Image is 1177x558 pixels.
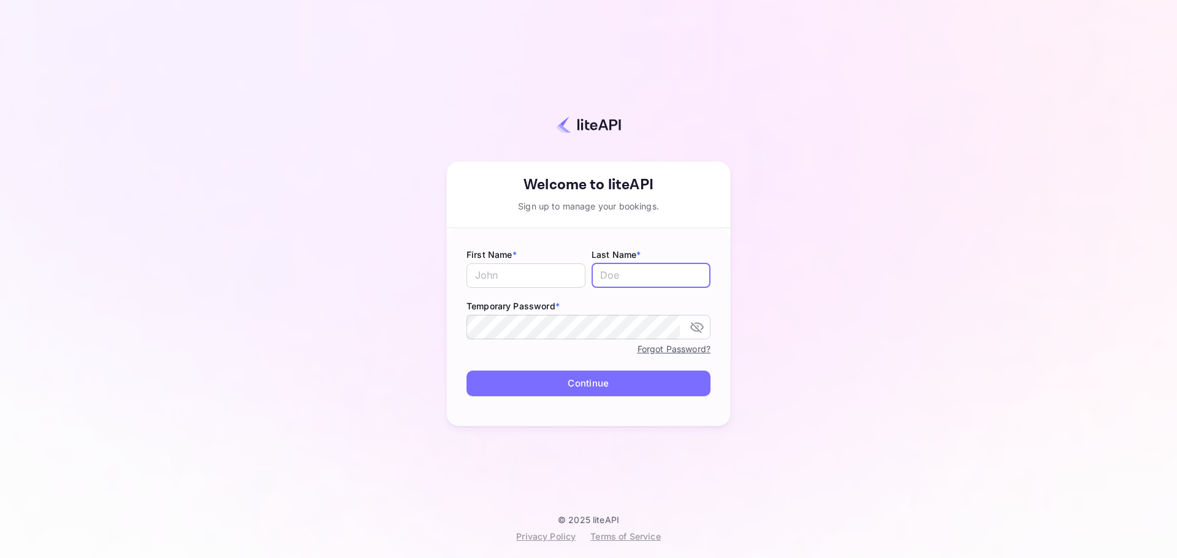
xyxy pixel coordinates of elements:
[467,263,585,288] input: John
[467,248,585,261] label: First Name
[592,248,710,261] label: Last Name
[467,300,710,312] label: Temporary Password
[590,530,660,543] div: Terms of Service
[685,315,709,339] button: toggle password visibility
[447,174,730,196] div: Welcome to liteAPI
[516,530,576,543] div: Privacy Policy
[638,341,710,356] a: Forgot Password?
[556,116,621,134] img: liteapi
[592,263,710,288] input: Doe
[558,515,619,525] p: © 2025 liteAPI
[447,200,730,213] div: Sign up to manage your bookings.
[638,344,710,354] a: Forgot Password?
[467,371,710,397] button: Continue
